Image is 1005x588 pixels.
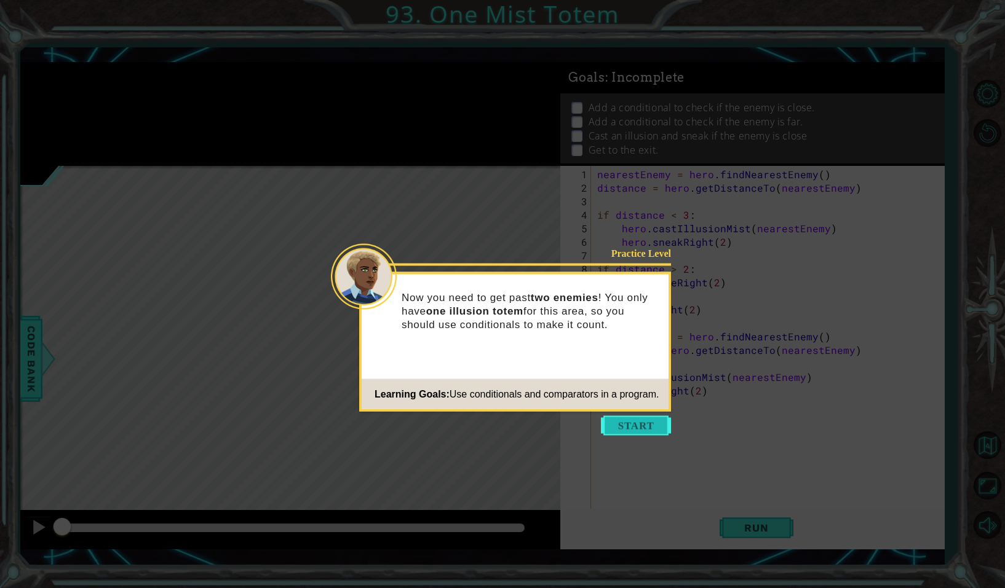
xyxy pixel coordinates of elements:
div: Practice Level [593,247,671,260]
strong: two enemies [531,291,598,303]
button: Start [601,416,671,436]
span: Learning Goals: [375,388,450,399]
span: Use conditionals and comparators in a program. [450,388,659,399]
p: Now you need to get past ! You only have for this area, so you should use conditionals to make it... [402,291,660,331]
strong: one illusion totem [426,305,523,316]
